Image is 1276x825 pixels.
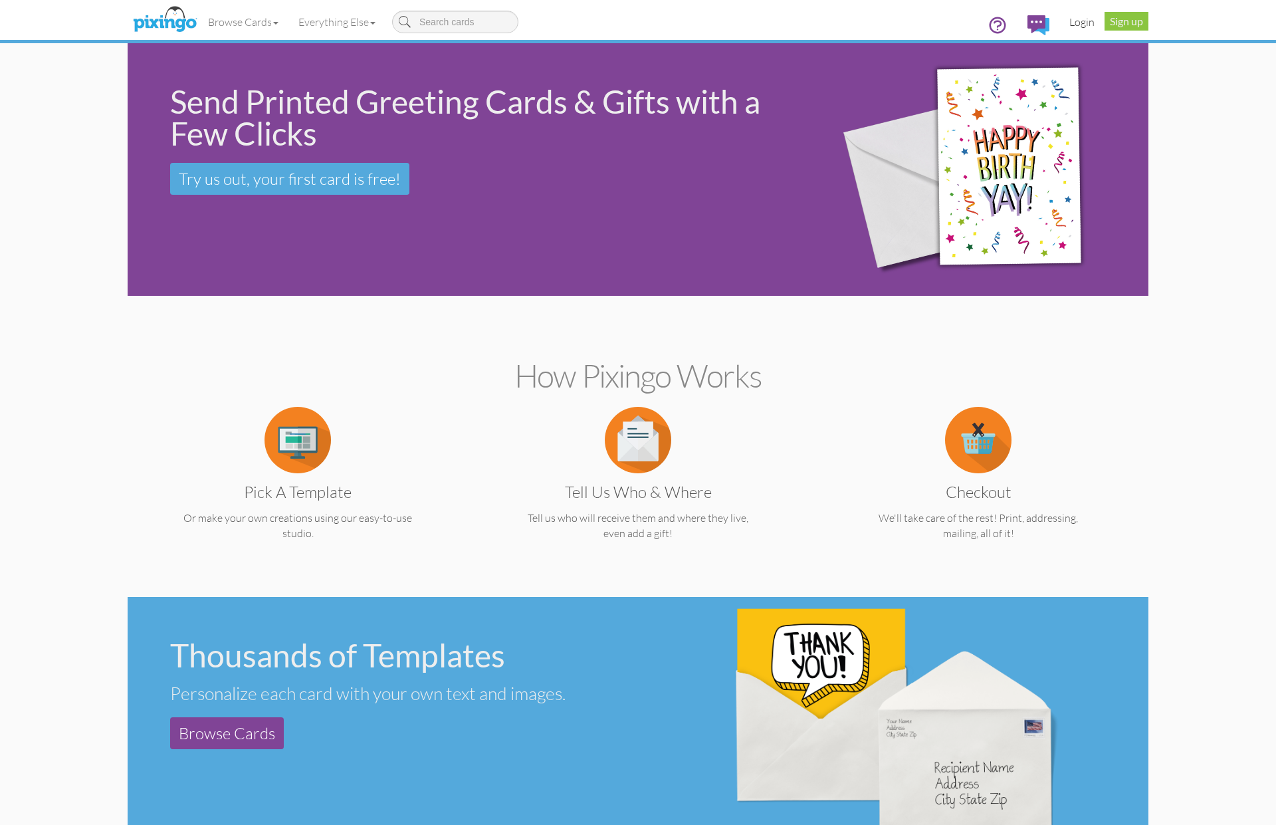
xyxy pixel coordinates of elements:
[170,682,627,704] div: Personalize each card with your own text and images.
[945,407,1011,473] img: item.alt
[170,163,409,195] a: Try us out, your first card is free!
[1027,15,1049,35] img: comments.svg
[1275,824,1276,825] iframe: Chat
[605,407,671,473] img: item.alt
[504,483,772,501] h3: Tell us Who & Where
[179,169,401,189] span: Try us out, your first card is free!
[844,483,1113,501] h3: Checkout
[170,717,284,749] a: Browse Cards
[834,432,1122,541] a: Checkout We'll take care of the rest! Print, addressing, mailing, all of it!
[819,25,1140,315] img: 942c5090-71ba-4bfc-9a92-ca782dcda692.png
[494,511,782,541] p: Tell us who will receive them and where they live, even add a gift!
[834,511,1122,541] p: We'll take care of the rest! Print, addressing, mailing, all of it!
[265,407,331,473] img: item.alt
[198,5,288,39] a: Browse Cards
[130,3,200,37] img: pixingo logo
[288,5,385,39] a: Everything Else
[392,11,518,33] input: Search cards
[170,640,627,671] div: Thousands of Templates
[151,358,1125,394] h2: How Pixingo works
[170,86,797,150] div: Send Printed Greeting Cards & Gifts with a Few Clicks
[1059,5,1105,39] a: Login
[1105,12,1148,31] a: Sign up
[154,511,442,541] p: Or make your own creations using our easy-to-use studio.
[154,432,442,541] a: Pick a Template Or make your own creations using our easy-to-use studio.
[494,432,782,541] a: Tell us Who & Where Tell us who will receive them and where they live, even add a gift!
[163,483,432,501] h3: Pick a Template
